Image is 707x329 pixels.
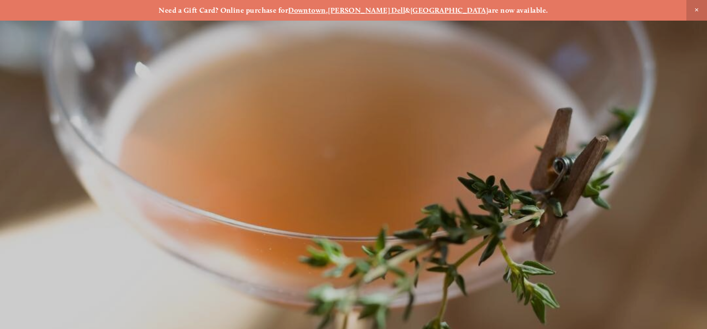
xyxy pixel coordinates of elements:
[159,6,288,15] strong: Need a Gift Card? Online purchase for
[488,6,548,15] strong: are now available.
[288,6,326,15] a: Downtown
[410,6,489,15] a: [GEOGRAPHIC_DATA]
[405,6,410,15] strong: &
[326,6,328,15] strong: ,
[328,6,405,15] a: [PERSON_NAME] Dell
